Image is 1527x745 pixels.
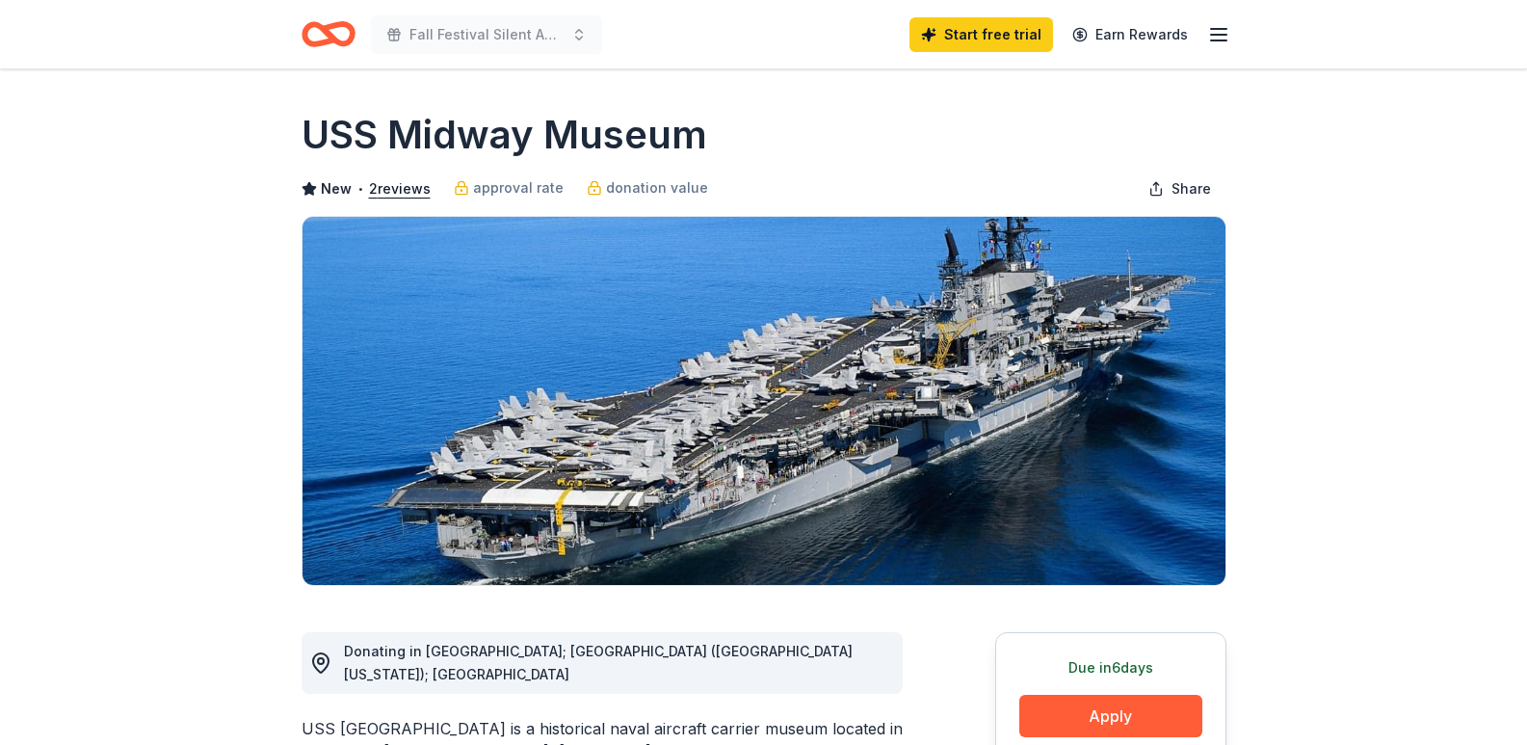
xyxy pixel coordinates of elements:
[454,176,564,200] a: approval rate
[369,177,431,200] button: 2reviews
[321,177,352,200] span: New
[302,12,355,57] a: Home
[606,176,708,200] span: donation value
[344,643,853,682] span: Donating in [GEOGRAPHIC_DATA]; [GEOGRAPHIC_DATA] ([GEOGRAPHIC_DATA][US_STATE]); [GEOGRAPHIC_DATA]
[356,181,363,197] span: •
[303,217,1225,585] img: Image for USS Midway Museum
[1133,170,1226,208] button: Share
[371,15,602,54] button: Fall Festival Silent Auction
[409,23,564,46] span: Fall Festival Silent Auction
[1061,17,1199,52] a: Earn Rewards
[587,176,708,200] a: donation value
[1019,656,1202,679] div: Due in 6 days
[302,108,707,162] h1: USS Midway Museum
[909,17,1053,52] a: Start free trial
[1019,695,1202,737] button: Apply
[1172,177,1211,200] span: Share
[473,176,564,200] span: approval rate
